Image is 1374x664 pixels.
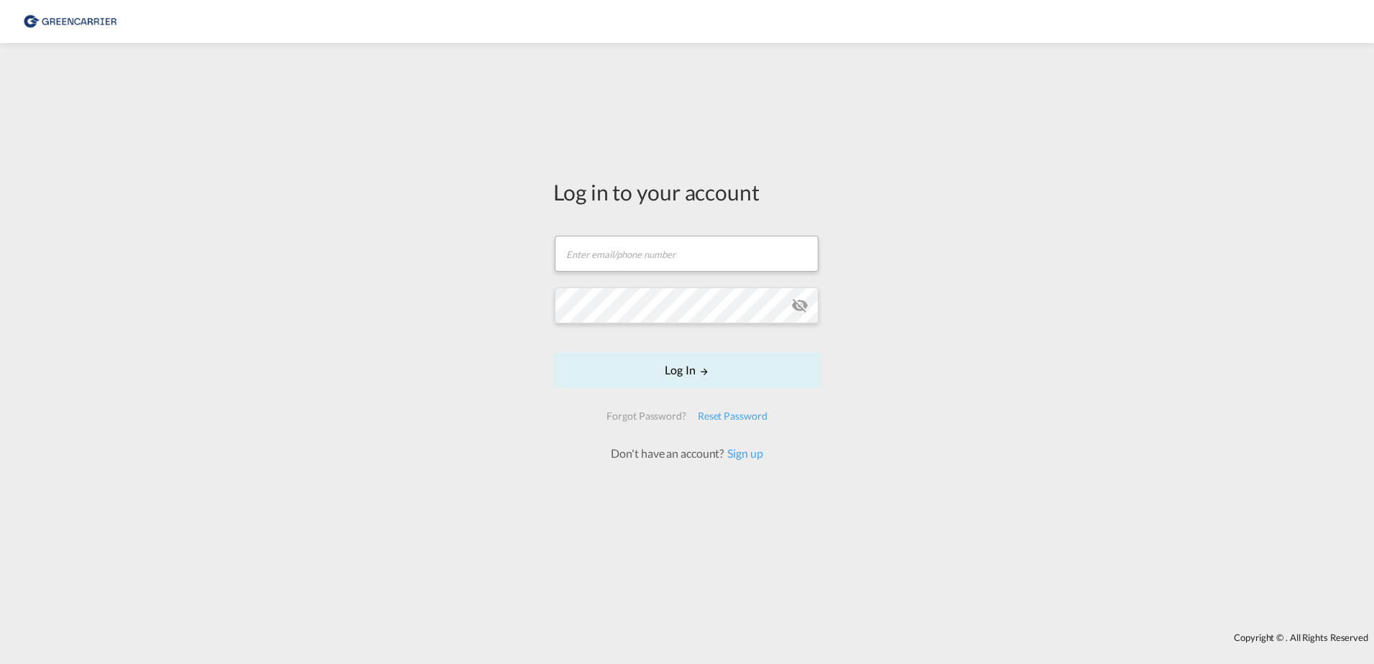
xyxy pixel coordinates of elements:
[22,6,119,38] img: 8cf206808afe11efa76fcd1e3d746489.png
[724,446,762,460] a: Sign up
[595,446,778,461] div: Don't have an account?
[601,403,691,429] div: Forgot Password?
[553,177,821,207] div: Log in to your account
[692,403,773,429] div: Reset Password
[553,352,821,388] button: LOGIN
[791,297,808,314] md-icon: icon-eye-off
[555,236,819,272] input: Enter email/phone number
